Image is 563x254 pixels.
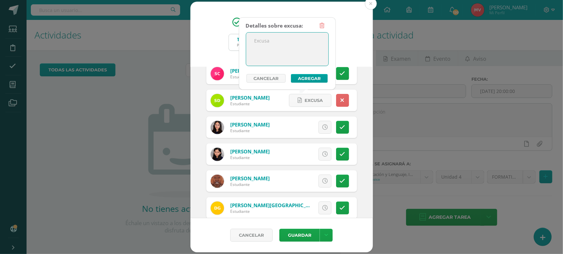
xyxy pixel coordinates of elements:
[279,229,320,242] button: Guardar
[230,74,270,80] div: Estudiante
[289,94,331,107] a: Excusa
[246,74,286,83] a: Cancelar
[230,209,310,214] div: Estudiante
[230,155,270,160] div: Estudiante
[284,16,331,29] strong: asistencia
[291,74,328,83] button: Agregar
[211,148,224,161] img: 6b4a4f1428b286d42031f2cca0bb3b18.png
[230,175,270,182] a: [PERSON_NAME]
[230,121,270,128] a: [PERSON_NAME]
[237,42,268,47] div: Primero Básico 'D'
[230,94,270,101] a: [PERSON_NAME]
[211,121,224,134] img: 8b3b435a7bda3387da6cb1d2a6fa637b.png
[230,128,270,133] div: Estudiante
[211,67,224,80] img: 207aee2fa2570c713dc5a9a7f8aafbb7.png
[230,101,270,107] div: Estudiante
[229,34,334,50] input: Busca un grado o sección aquí...
[211,202,224,215] img: 837a81702fde9fc8a484c82115309f2f.png
[237,36,268,42] div: Titularidad
[244,16,331,29] span: Toma de
[230,182,270,187] div: Estudiante
[305,94,323,107] span: Excusa
[230,202,320,209] a: [PERSON_NAME][GEOGRAPHIC_DATA]
[230,148,270,155] a: [PERSON_NAME]
[230,67,270,74] a: [PERSON_NAME]
[211,175,224,188] img: 47231e8549a063cf003cc01c81913693.png
[211,94,224,107] img: 532ab435ee1e7fca79df8d589e5580b8.png
[246,19,303,32] div: Detalles sobre excusa:
[230,229,273,242] a: Cancelar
